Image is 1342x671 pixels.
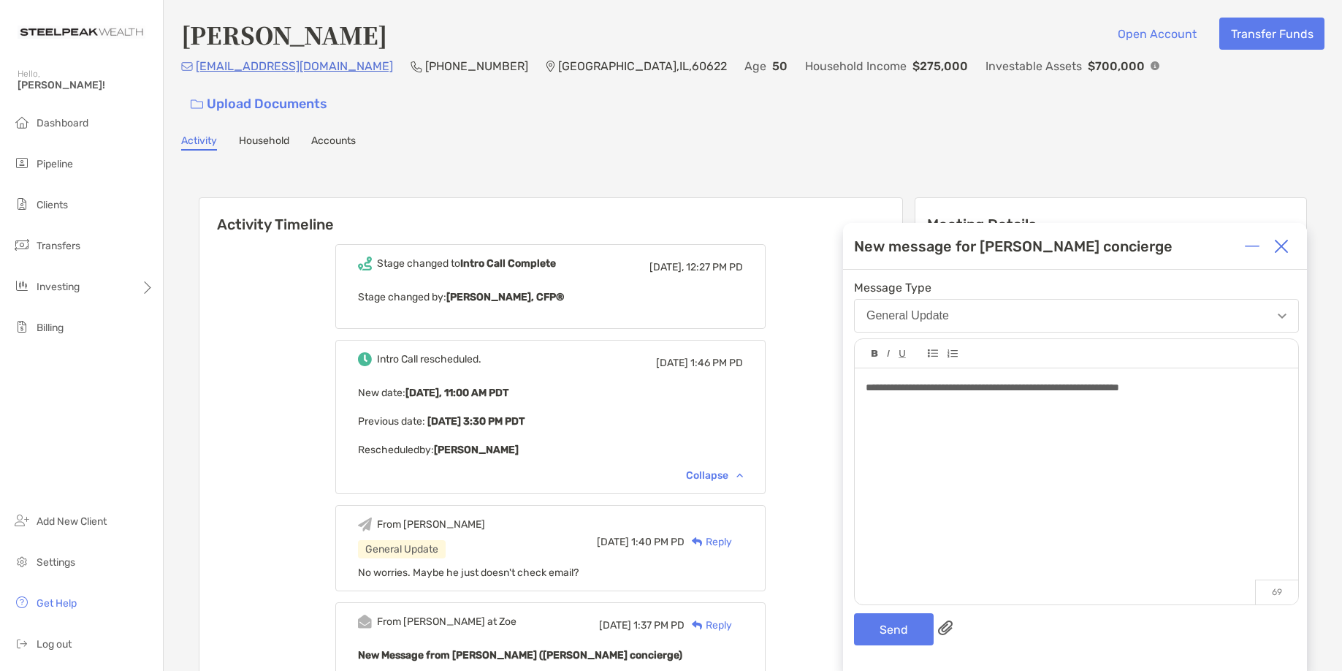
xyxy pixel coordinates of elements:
button: Send [854,613,934,645]
div: Collapse [686,469,743,482]
a: Household [239,134,289,151]
span: [DATE] [599,619,631,632]
span: 1:37 PM PD [633,619,685,632]
b: New Message from [PERSON_NAME] ([PERSON_NAME] concierge) [358,649,682,661]
span: Get Help [37,597,77,610]
p: Meeting Details [927,216,1295,234]
p: [PHONE_NUMBER] [425,57,528,75]
img: Reply icon [692,621,703,630]
img: Expand or collapse [1245,239,1259,254]
img: logout icon [13,634,31,652]
img: Open dropdown arrow [1278,314,1286,319]
img: Close [1274,239,1289,254]
img: pipeline icon [13,154,31,172]
span: 1:40 PM PD [631,536,685,548]
h4: [PERSON_NAME] [181,18,387,51]
img: Editor control icon [899,350,906,358]
img: Chevron icon [736,473,743,477]
img: Location Icon [546,61,555,72]
h6: Activity Timeline [199,198,902,233]
img: Event icon [358,257,372,270]
div: General Update [866,309,949,322]
img: paperclip attachments [938,621,953,635]
span: Investing [37,281,80,293]
p: [EMAIL_ADDRESS][DOMAIN_NAME] [196,57,393,75]
div: From [PERSON_NAME] [377,518,485,531]
img: get-help icon [13,594,31,611]
span: [PERSON_NAME]! [18,79,154,91]
p: [GEOGRAPHIC_DATA] , IL , 60622 [558,57,727,75]
div: New message for [PERSON_NAME] concierge [854,238,1173,255]
b: [DATE] 3:30 PM PDT [425,415,525,428]
b: Intro Call Complete [460,257,556,270]
p: $700,000 [1088,57,1145,75]
a: Activity [181,134,217,151]
img: Phone Icon [411,61,422,72]
img: investing icon [13,277,31,295]
img: settings icon [13,553,31,570]
div: Reply [685,618,732,633]
p: Stage changed by: [358,288,743,306]
span: 1:46 PM PD [690,357,743,369]
b: [PERSON_NAME] [434,444,519,456]
p: $275,000 [912,57,968,75]
a: Upload Documents [181,88,337,120]
span: Billing [37,322,64,334]
span: [DATE] [656,357,688,369]
span: Dashboard [37,117,88,129]
img: add_new_client icon [13,512,31,529]
img: clients icon [13,195,31,213]
img: Info Icon [1151,61,1159,70]
button: Transfer Funds [1219,18,1324,50]
span: Pipeline [37,158,73,170]
span: [DATE], [649,261,684,273]
span: Clients [37,199,68,211]
a: Accounts [311,134,356,151]
span: Transfers [37,240,80,252]
img: Editor control icon [887,350,890,357]
img: Email Icon [181,62,193,71]
p: Investable Assets [985,57,1082,75]
span: [DATE] [597,536,629,548]
div: From [PERSON_NAME] at Zoe [377,615,516,628]
img: Editor control icon [928,349,938,357]
p: Rescheduled by: [358,441,743,459]
p: Household Income [805,57,907,75]
div: Intro Call rescheduled. [377,353,481,365]
div: Stage changed to [377,257,556,270]
div: General Update [358,540,446,558]
b: [PERSON_NAME], CFP® [446,291,564,303]
span: 12:27 PM PD [686,261,743,273]
span: Settings [37,556,75,569]
img: billing icon [13,318,31,335]
img: Editor control icon [872,350,878,357]
span: Message Type [854,281,1299,295]
p: New date : [358,384,743,402]
p: 69 [1255,580,1298,604]
div: Reply [685,534,732,550]
span: No worries. Maybe he just doesn't check email? [358,566,579,579]
img: Event icon [358,615,372,629]
p: Age [744,57,766,75]
button: Open Account [1106,18,1208,50]
span: Log out [37,638,72,651]
p: 50 [772,57,788,75]
b: [DATE], 11:00 AM PDT [405,387,508,399]
p: Previous date: [358,412,743,431]
img: transfers icon [13,236,31,254]
img: Zoe Logo [18,6,145,58]
span: Add New Client [37,515,107,528]
img: Reply icon [692,537,703,547]
img: Event icon [358,518,372,531]
img: Editor control icon [947,349,958,358]
img: Event icon [358,352,372,366]
img: button icon [191,99,203,110]
img: dashboard icon [13,113,31,131]
button: General Update [854,299,1299,333]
